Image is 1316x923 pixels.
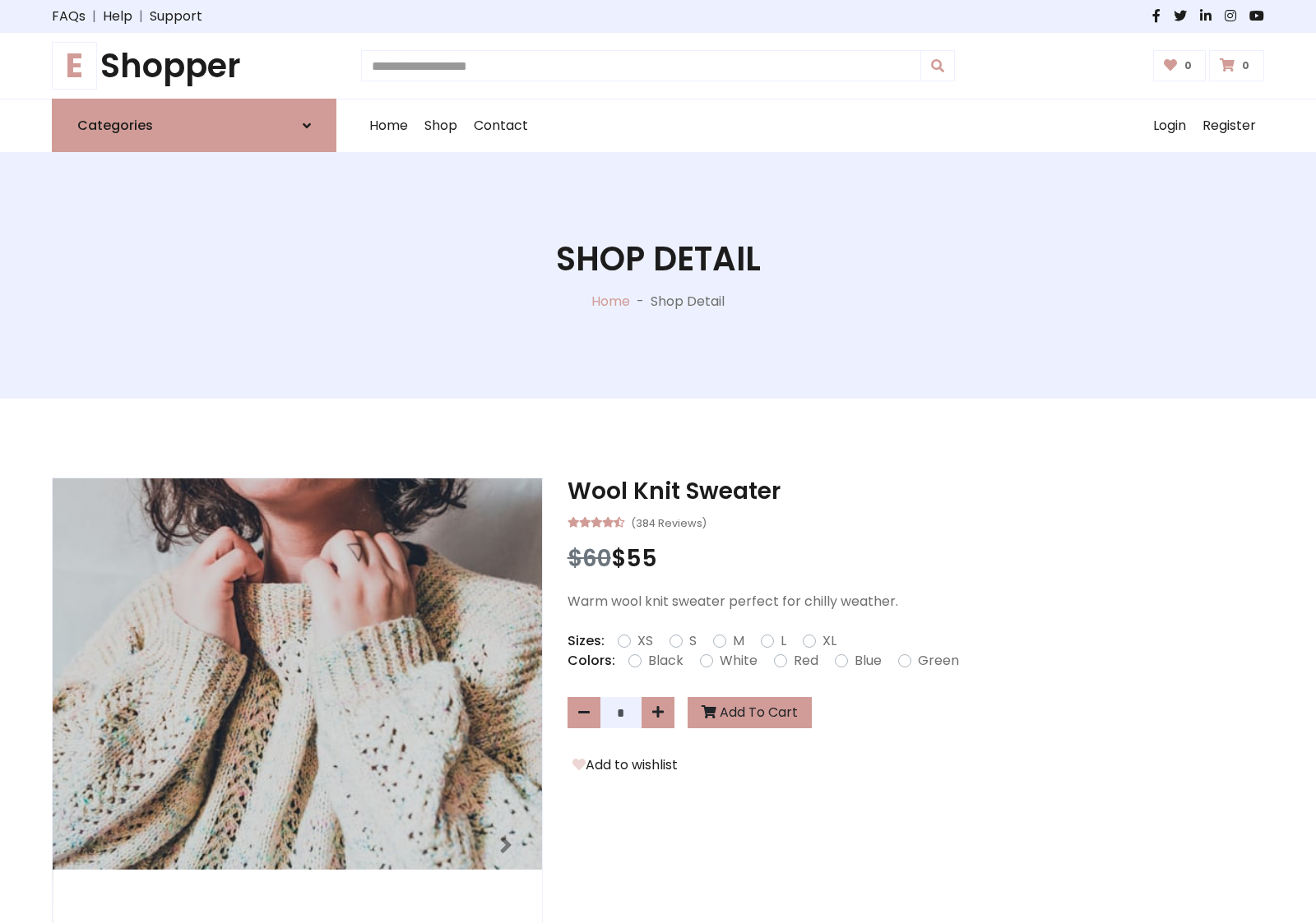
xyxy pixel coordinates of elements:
[568,478,1264,505] h3: Wool Knit Sweater
[568,592,1264,611] p: Warm wool knit sweater perfect for chilly weather.
[631,512,707,532] small: (384 Reviews)
[720,651,758,671] label: White
[568,631,605,651] p: Sizes:
[568,542,611,575] span: $60
[1209,50,1264,81] a: 0
[1153,50,1207,81] a: 0
[556,239,761,279] h1: Shop Detail
[52,7,86,26] a: FAQs
[466,99,536,152] a: Contact
[688,697,812,728] button: Add To Cart
[150,7,202,26] a: Support
[132,7,150,26] span: |
[361,99,416,152] a: Home
[794,651,818,671] label: Red
[689,631,697,651] label: S
[918,651,959,671] label: Green
[1238,58,1253,73] span: 0
[53,478,542,870] img: Image
[733,631,744,651] label: M
[630,292,651,312] p: -
[637,631,653,651] label: XS
[52,46,336,85] a: EShopper
[52,46,336,85] h1: Shopper
[1194,99,1264,152] a: Register
[822,631,836,651] label: XL
[651,292,725,312] p: Shop Detail
[103,7,132,26] a: Help
[77,118,153,133] h6: Categories
[626,542,657,575] span: 55
[1145,99,1194,152] a: Login
[416,99,466,152] a: Shop
[52,42,97,90] span: E
[855,651,882,671] label: Blue
[781,631,786,651] label: L
[568,755,683,776] button: Add to wishlist
[648,651,683,671] label: Black
[568,651,615,671] p: Colors:
[1180,58,1196,73] span: 0
[86,7,103,26] span: |
[591,292,630,311] a: Home
[568,545,1264,573] h3: $
[52,99,336,152] a: Categories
